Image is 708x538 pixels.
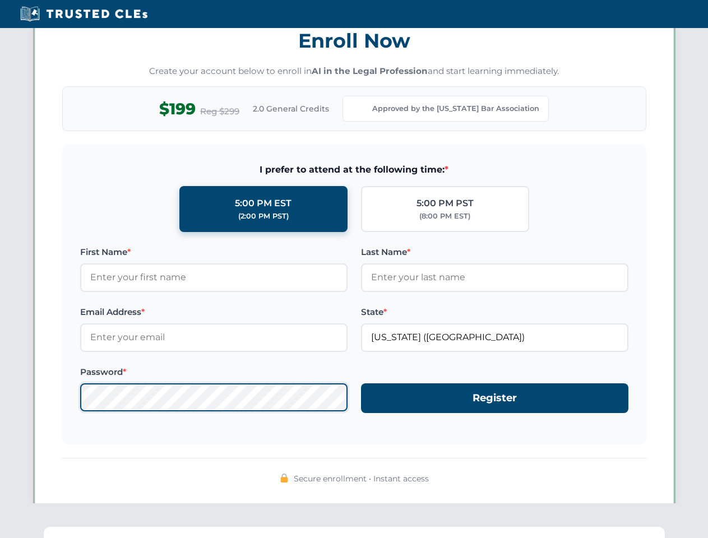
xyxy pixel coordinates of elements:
[200,105,239,118] span: Reg $299
[80,305,348,319] label: Email Address
[80,263,348,291] input: Enter your first name
[361,263,628,291] input: Enter your last name
[80,163,628,177] span: I prefer to attend at the following time:
[361,245,628,259] label: Last Name
[361,383,628,413] button: Register
[62,65,646,78] p: Create your account below to enroll in and start learning immediately.
[235,196,291,211] div: 5:00 PM EST
[253,103,329,115] span: 2.0 General Credits
[294,472,429,485] span: Secure enrollment • Instant access
[62,23,646,58] h3: Enroll Now
[17,6,151,22] img: Trusted CLEs
[361,305,628,319] label: State
[80,365,348,379] label: Password
[80,323,348,351] input: Enter your email
[159,96,196,122] span: $199
[372,103,539,114] span: Approved by the [US_STATE] Bar Association
[238,211,289,222] div: (2:00 PM PST)
[417,196,474,211] div: 5:00 PM PST
[419,211,470,222] div: (8:00 PM EST)
[352,101,368,117] img: Kentucky Bar
[361,323,628,351] input: Kentucky (KY)
[80,245,348,259] label: First Name
[280,474,289,483] img: 🔒
[312,66,428,76] strong: AI in the Legal Profession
